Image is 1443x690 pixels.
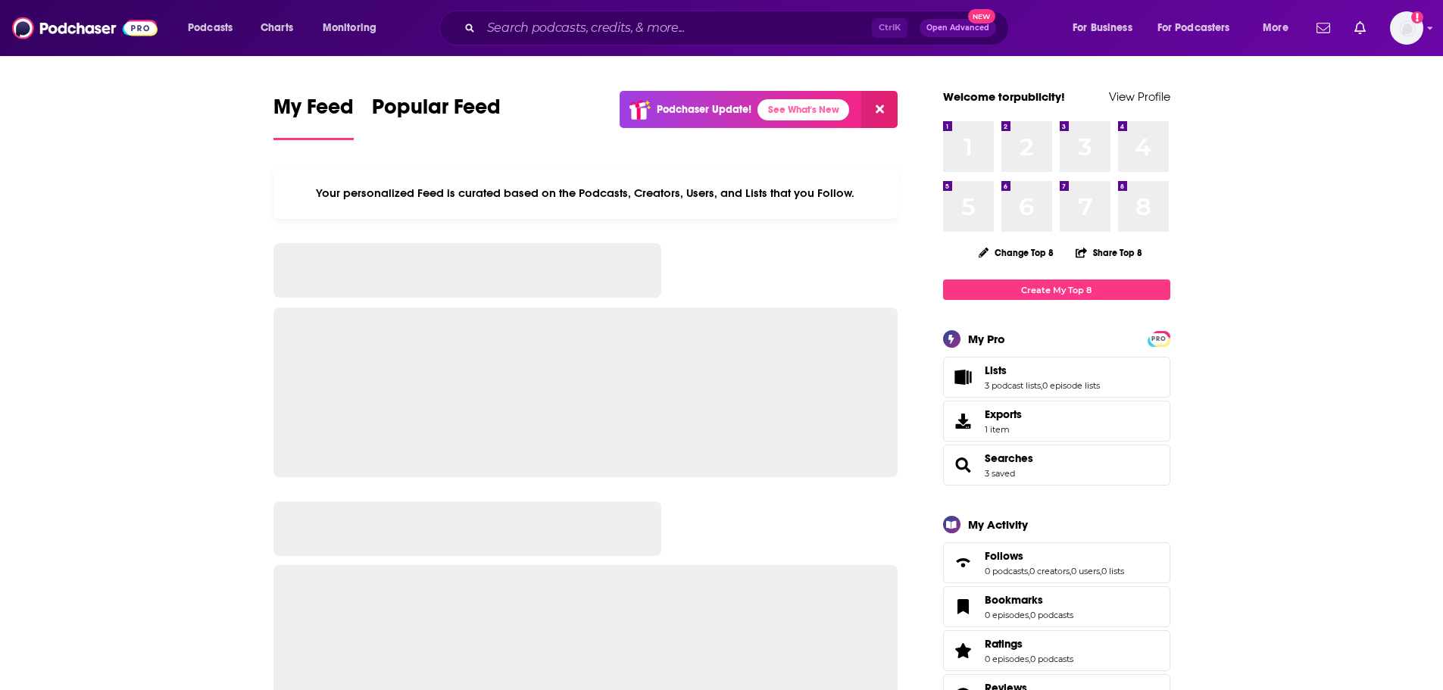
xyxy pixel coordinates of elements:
button: open menu [1252,16,1307,40]
a: View Profile [1109,89,1170,104]
span: Ratings [943,630,1170,671]
span: Open Advanced [926,24,989,32]
span: Charts [261,17,293,39]
a: Lists [948,367,979,388]
a: 0 podcasts [1030,654,1073,664]
a: Bookmarks [985,593,1073,607]
a: PRO [1150,333,1168,344]
span: For Podcasters [1157,17,1230,39]
a: Show notifications dropdown [1348,15,1372,41]
a: Charts [251,16,302,40]
span: Logged in as torpublicity [1390,11,1423,45]
span: 1 item [985,424,1022,435]
a: Follows [948,552,979,573]
span: Searches [943,445,1170,485]
a: 0 podcasts [1030,610,1073,620]
a: Ratings [948,640,979,661]
a: Ratings [985,637,1073,651]
span: , [1028,566,1029,576]
button: Show profile menu [1390,11,1423,45]
p: Podchaser Update! [657,103,751,116]
span: Ctrl K [872,18,907,38]
a: Exports [943,401,1170,442]
a: Welcome torpublicity! [943,89,1065,104]
span: New [968,9,995,23]
div: My Activity [968,517,1028,532]
span: , [1041,380,1042,391]
div: Search podcasts, credits, & more... [454,11,1023,45]
button: Open AdvancedNew [920,19,996,37]
span: , [1029,610,1030,620]
div: My Pro [968,332,1005,346]
span: Follows [985,549,1023,563]
a: 0 episode lists [1042,380,1100,391]
a: Bookmarks [948,596,979,617]
a: See What's New [757,99,849,120]
span: Exports [948,411,979,432]
span: For Business [1073,17,1132,39]
span: My Feed [273,94,354,129]
button: open menu [1148,16,1252,40]
button: open menu [312,16,396,40]
a: Show notifications dropdown [1310,15,1336,41]
a: 3 saved [985,468,1015,479]
span: Popular Feed [372,94,501,129]
span: PRO [1150,333,1168,345]
span: Lists [985,364,1007,377]
span: Ratings [985,637,1023,651]
a: My Feed [273,94,354,140]
a: 3 podcast lists [985,380,1041,391]
span: , [1100,566,1101,576]
span: Exports [985,407,1022,421]
a: 0 users [1071,566,1100,576]
span: , [1029,654,1030,664]
span: Follows [943,542,1170,583]
button: Change Top 8 [970,243,1064,262]
div: Your personalized Feed is curated based on the Podcasts, Creators, Users, and Lists that you Follow. [273,167,898,219]
span: Monitoring [323,17,376,39]
span: Lists [943,357,1170,398]
a: Create My Top 8 [943,279,1170,300]
a: Lists [985,364,1100,377]
button: open menu [1062,16,1151,40]
img: User Profile [1390,11,1423,45]
a: 0 podcasts [985,566,1028,576]
a: 0 episodes [985,654,1029,664]
a: Popular Feed [372,94,501,140]
button: Share Top 8 [1075,238,1143,267]
span: , [1070,566,1071,576]
button: open menu [177,16,252,40]
a: Searches [948,454,979,476]
a: 0 episodes [985,610,1029,620]
img: Podchaser - Follow, Share and Rate Podcasts [12,14,158,42]
a: 0 creators [1029,566,1070,576]
svg: Add a profile image [1411,11,1423,23]
a: 0 lists [1101,566,1124,576]
span: Bookmarks [985,593,1043,607]
a: Follows [985,549,1124,563]
input: Search podcasts, credits, & more... [481,16,872,40]
span: Podcasts [188,17,233,39]
span: More [1263,17,1288,39]
span: Bookmarks [943,586,1170,627]
a: Searches [985,451,1033,465]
